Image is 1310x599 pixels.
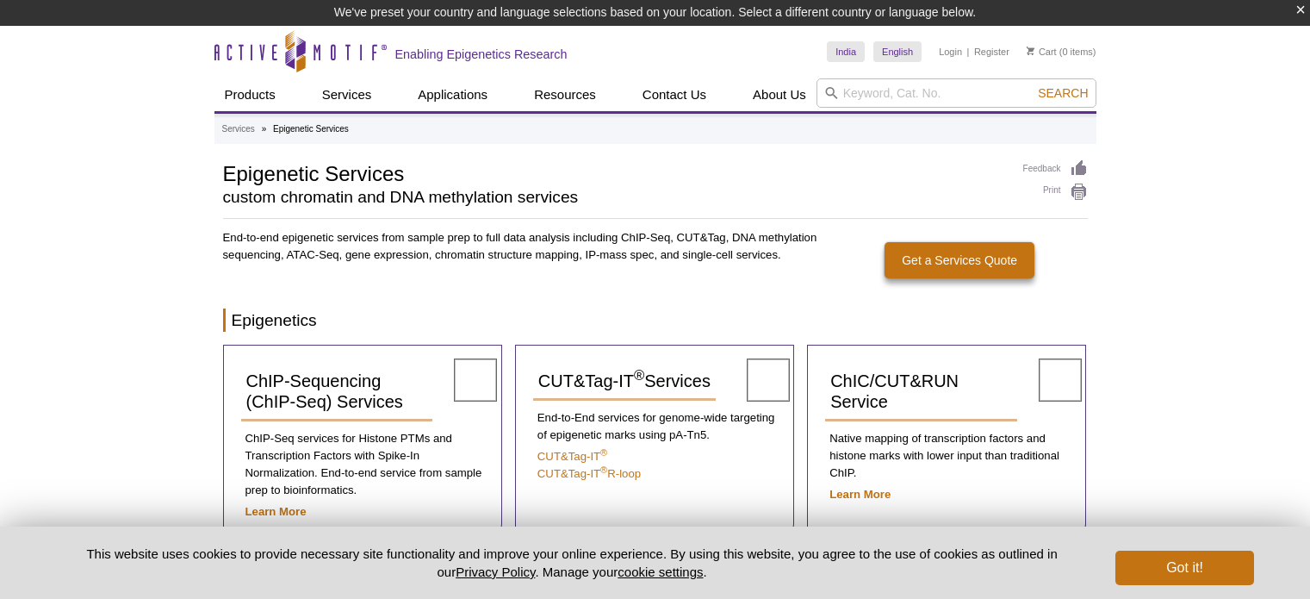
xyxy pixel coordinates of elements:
a: Services [222,122,255,137]
li: (0 items) [1027,41,1096,62]
img: CUT&Tag-IT® Services [747,359,790,402]
li: » [262,124,267,134]
a: Learn More [245,505,307,518]
button: Got it! [1115,551,1253,585]
li: Epigenetic Services [273,124,349,134]
a: Learn More [829,488,891,501]
span: ChIP-Sequencing (ChIP-Seq) Services [246,371,403,411]
a: Contact Us [632,78,717,111]
img: ChIC/CUT&RUN Service [1039,359,1082,402]
h2: Enabling Epigenetics Research [395,47,568,62]
span: ChIC/CUT&RUN Service [830,371,959,411]
p: This website uses cookies to provide necessary site functionality and improve your online experie... [57,545,1088,581]
a: Get a Services Quote [885,242,1034,278]
a: Cart [1027,46,1057,58]
span: CUT&Tag-IT Services [538,371,711,390]
p: ChIP-Seq services for Histone PTMs and Transcription Factors with Spike-In Normalization. End-to-... [241,430,484,499]
img: Your Cart [1027,47,1034,55]
button: Search [1033,85,1093,101]
a: CUT&Tag-IT®Services [533,363,716,401]
a: Resources [524,78,606,111]
a: CUT&Tag-IT®R-loop [537,467,641,480]
a: CUT&Tag-IT® [537,450,607,463]
h2: custom chromatin and DNA methylation services [223,190,1006,205]
a: About Us [742,78,816,111]
p: End-to-end epigenetic services from sample prep to full data analysis including ChIP-Seq, CUT&Tag... [223,229,819,264]
sup: ® [634,368,644,384]
img: ChIP-Seq Services [454,359,497,402]
a: ChIP-Sequencing (ChIP-Seq) Services [241,363,433,421]
a: English [873,41,922,62]
li: | [967,41,970,62]
a: Register [974,46,1009,58]
a: Applications [407,78,498,111]
a: Services [312,78,382,111]
sup: ® [600,465,607,475]
a: Feedback [1023,159,1088,178]
a: Login [939,46,962,58]
span: Search [1038,86,1088,100]
a: Privacy Policy [456,565,535,579]
h1: Epigenetic Services [223,159,1006,185]
input: Keyword, Cat. No. [816,78,1096,108]
a: India [827,41,865,62]
button: cookie settings [618,565,703,579]
a: Products [214,78,286,111]
p: End-to-End services for genome-wide targeting of epigenetic marks using pA-Tn5. [533,409,776,444]
a: ChIC/CUT&RUN Service [825,363,1017,421]
sup: ® [600,447,607,458]
p: Native mapping of transcription factors and histone marks with lower input than traditional ChIP. [825,430,1068,482]
h2: Epigenetics [223,309,1088,332]
a: Print [1023,183,1088,202]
